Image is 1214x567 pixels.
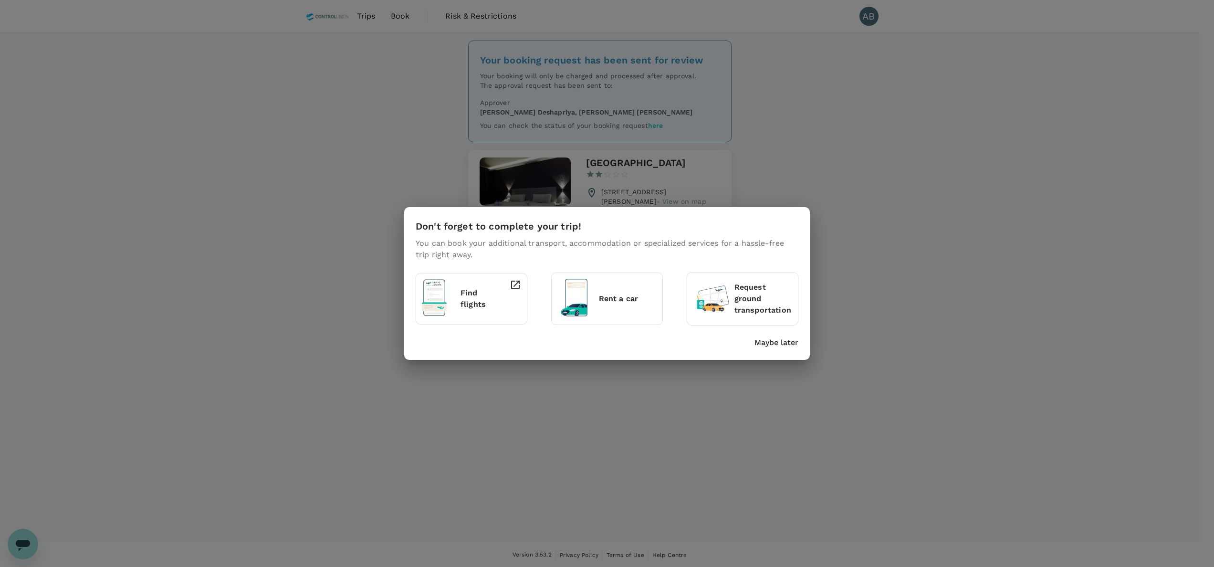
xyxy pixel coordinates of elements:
[460,287,491,310] p: Find flights
[599,293,657,304] p: Rent a car
[416,238,798,261] p: You can book your additional transport, accommodation or specialized services for a hassle-free t...
[754,337,798,348] button: Maybe later
[416,219,581,234] h6: Don't forget to complete your trip!
[734,282,792,316] p: Request ground transportation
